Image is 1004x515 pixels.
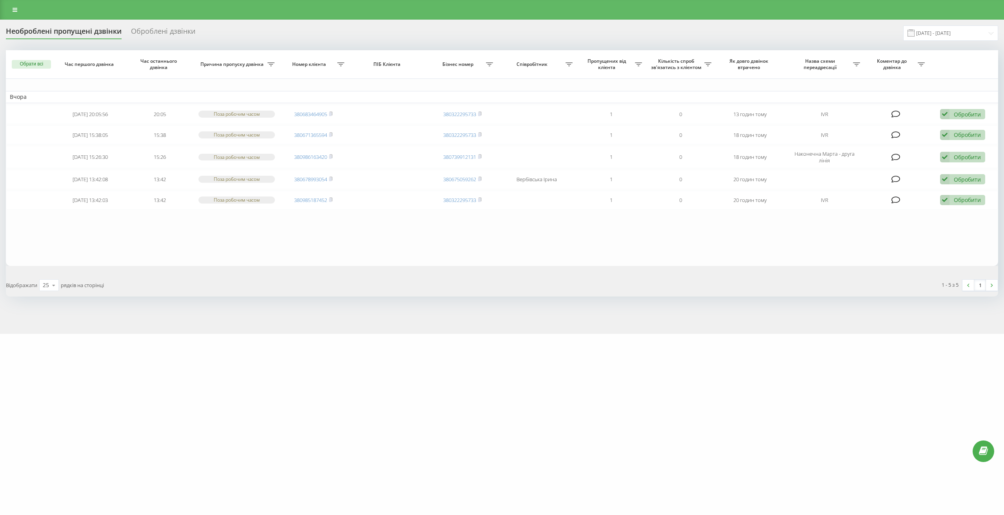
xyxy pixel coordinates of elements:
[198,131,275,138] div: Поза робочим часом
[56,191,125,210] td: [DATE] 13:42:03
[62,61,118,67] span: Час першого дзвінка
[56,170,125,189] td: [DATE] 13:42:08
[646,105,715,124] td: 0
[294,176,327,183] a: 380678993054
[443,176,476,183] a: 380675059262
[501,61,565,67] span: Співробітник
[577,146,646,168] td: 1
[785,146,864,168] td: Наконечна Марта - друга лінія
[580,58,635,70] span: Пропущених від клієнта
[283,61,337,67] span: Номер клієнта
[646,170,715,189] td: 0
[294,197,327,204] a: 380985187452
[356,61,420,67] span: ПІБ Клієнта
[56,146,125,168] td: [DATE] 15:26:30
[198,154,275,160] div: Поза робочим часом
[785,105,864,124] td: IVR
[577,170,646,189] td: 1
[497,170,576,189] td: Вербівська Ірина
[294,153,327,160] a: 380986163420
[785,191,864,210] td: IVR
[443,153,476,160] a: 380739912131
[646,191,715,210] td: 0
[125,146,195,168] td: 15:26
[954,153,981,161] div: Обробити
[198,176,275,182] div: Поза робочим часом
[125,126,195,145] td: 15:38
[6,282,37,289] span: Відображати
[61,282,104,289] span: рядків на сторінці
[954,131,981,138] div: Обробити
[646,146,715,168] td: 0
[650,58,704,70] span: Кількість спроб зв'язатись з клієнтом
[715,170,785,189] td: 20 годин тому
[125,191,195,210] td: 13:42
[954,196,981,204] div: Обробити
[431,61,486,67] span: Бізнес номер
[577,191,646,210] td: 1
[56,126,125,145] td: [DATE] 15:38:05
[56,105,125,124] td: [DATE] 20:05:56
[646,126,715,145] td: 0
[43,281,49,289] div: 25
[6,91,998,103] td: Вчора
[198,111,275,117] div: Поза робочим часом
[954,176,981,183] div: Обробити
[715,191,785,210] td: 20 годин тому
[132,58,187,70] span: Час останнього дзвінка
[294,111,327,118] a: 380683464905
[577,126,646,145] td: 1
[785,126,864,145] td: IVR
[942,281,959,289] div: 1 - 5 з 5
[789,58,853,70] span: Назва схеми переадресації
[198,61,267,67] span: Причина пропуску дзвінка
[715,146,785,168] td: 18 годин тому
[577,105,646,124] td: 1
[125,105,195,124] td: 20:05
[715,105,785,124] td: 13 годин тому
[715,126,785,145] td: 18 годин тому
[443,111,476,118] a: 380322295733
[125,170,195,189] td: 13:42
[198,197,275,203] div: Поза робочим часом
[294,131,327,138] a: 380671365594
[954,111,981,118] div: Обробити
[722,58,778,70] span: Як довго дзвінок втрачено
[131,27,195,39] div: Оброблені дзвінки
[6,27,122,39] div: Необроблені пропущені дзвінки
[443,197,476,204] a: 380322295733
[443,131,476,138] a: 380322295733
[12,60,51,69] button: Обрати всі
[868,58,917,70] span: Коментар до дзвінка
[974,280,986,291] a: 1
